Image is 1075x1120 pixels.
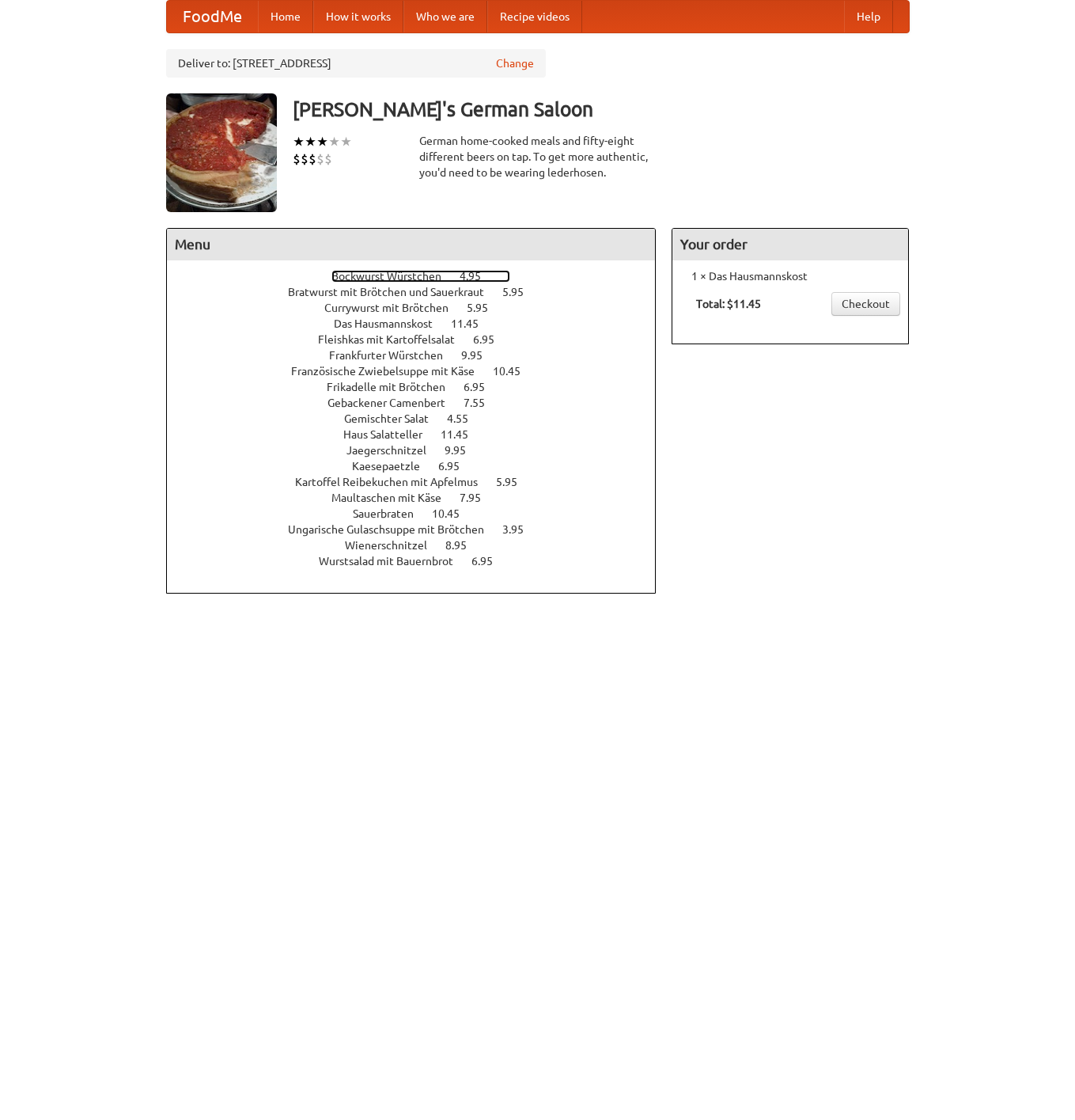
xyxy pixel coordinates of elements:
[445,539,483,552] span: 8.95
[288,286,500,298] span: Bratwurst mit Brötchen und Sauerkraut
[419,133,657,180] div: German home-cooked meals and fifty-eight different beers on tap. To get more authentic, you'd nee...
[327,381,514,393] a: Frikadelle mit Brötchen 6.95
[345,539,443,552] span: Wienerschnitzel
[343,428,498,441] a: Haus Salatteller 11.45
[451,317,494,330] span: 11.45
[502,286,539,298] span: 5.95
[295,476,547,488] a: Kartoffel Reibekuchen mit Apfelmus 5.95
[445,444,482,457] span: 9.95
[329,349,512,362] a: Frankfurter Würstchen 9.95
[473,333,510,346] span: 6.95
[316,133,328,150] li: ★
[167,229,656,260] h4: Menu
[293,150,301,168] li: $
[324,302,517,314] a: Currywurst mit Brötchen 5.95
[353,507,489,520] a: Sauerbraten 10.45
[319,555,469,568] span: Wurstsalad mit Bauernbrot
[288,286,553,298] a: Bratwurst mit Brötchen und Sauerkraut 5.95
[166,93,277,212] img: angular.jpg
[328,133,340,150] li: ★
[308,150,316,168] li: $
[696,298,761,310] b: Total: $11.45
[327,397,514,409] a: Gebackener Camenbert 7.55
[353,507,430,520] span: Sauerbraten
[331,270,457,283] span: Bockwurst Würstchen
[334,317,508,330] a: Das Hausmannskost 11.45
[680,268,900,284] li: 1 × Das Hausmannskost
[344,412,498,425] a: Gemischter Salat 4.55
[460,270,497,283] span: 4.95
[327,381,461,393] span: Frikadelle mit Brötchen
[329,349,459,362] span: Frankfurter Würstchen
[487,1,582,32] a: Recipe videos
[334,317,449,330] span: Das Hausmannskost
[316,150,324,168] li: $
[344,412,445,425] span: Gemischter Salat
[346,444,442,457] span: Jaegerschnitzel
[305,133,316,150] li: ★
[288,523,553,536] a: Ungarische Gulaschsuppe mit Brötchen 3.95
[319,555,522,568] a: Wurstsalad mit Bauernbrot 6.95
[313,1,403,32] a: How it works
[471,555,509,568] span: 6.95
[331,492,510,504] a: Maultaschen mit Käse 7.95
[293,133,305,150] li: ★
[496,476,533,488] span: 5.95
[166,49,546,78] div: Deliver to: [STREET_ADDRESS]
[447,412,484,425] span: 4.55
[346,444,495,457] a: Jaegerschnitzel 9.95
[324,150,332,168] li: $
[291,365,490,378] span: Französische Zwiebelsuppe mit Käse
[318,333,524,346] a: Fleishkas mit Kartoffelsalat 6.95
[502,523,539,536] span: 3.95
[464,397,501,409] span: 7.55
[672,229,908,260] h4: Your order
[293,93,910,125] h3: [PERSON_NAME]'s German Saloon
[831,292,900,316] a: Checkout
[327,397,461,409] span: Gebackener Camenbert
[844,1,893,32] a: Help
[403,1,487,32] a: Who we are
[295,476,494,488] span: Kartoffel Reibekuchen mit Apfelmus
[343,428,438,441] span: Haus Salatteller
[318,333,471,346] span: Fleishkas mit Kartoffelsalat
[432,507,475,520] span: 10.45
[340,133,352,150] li: ★
[438,460,475,473] span: 6.95
[331,270,510,283] a: Bockwurst Würstchen 4.95
[496,55,534,71] a: Change
[352,460,436,473] span: Kaesepaetzle
[288,523,500,536] span: Ungarische Gulaschsuppe mit Brötchen
[441,428,484,441] span: 11.45
[464,381,501,393] span: 6.95
[331,492,457,504] span: Maultaschen mit Käse
[291,365,550,378] a: Französische Zwiebelsuppe mit Käse 10.45
[467,302,504,314] span: 5.95
[461,349,498,362] span: 9.95
[352,460,489,473] a: Kaesepaetzle 6.95
[324,302,464,314] span: Currywurst mit Brötchen
[493,365,536,378] span: 10.45
[345,539,496,552] a: Wienerschnitzel 8.95
[301,150,308,168] li: $
[460,492,497,504] span: 7.95
[258,1,313,32] a: Home
[167,1,258,32] a: FoodMe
